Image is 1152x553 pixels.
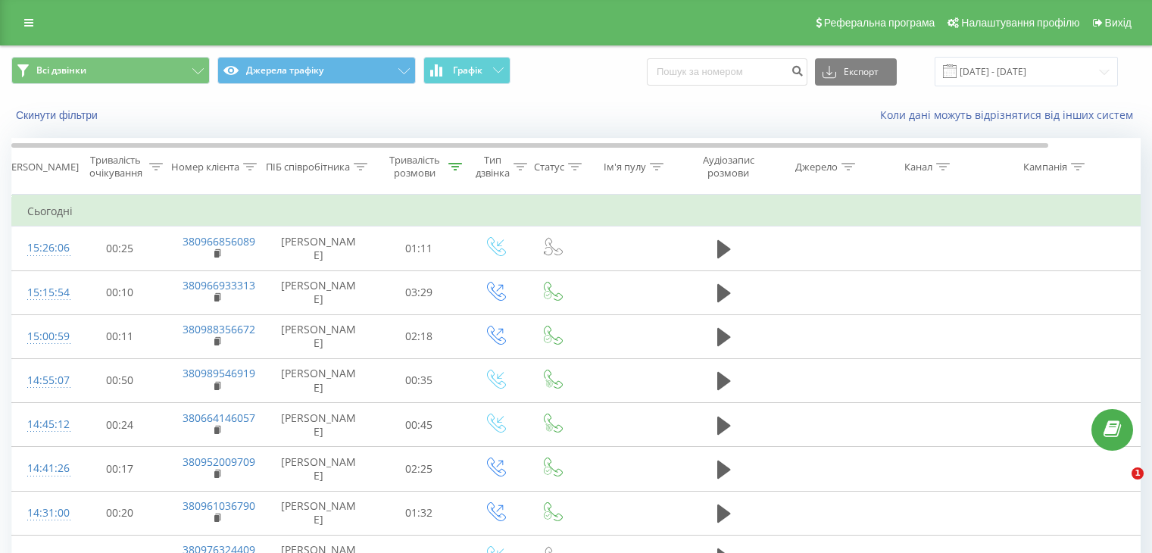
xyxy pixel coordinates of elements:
[183,366,255,380] a: 380989546919
[73,403,167,447] td: 00:24
[453,65,482,76] span: Графік
[372,491,467,535] td: 01:32
[795,161,838,173] div: Джерело
[2,161,79,173] div: [PERSON_NAME]
[385,154,445,180] div: Тривалість розмови
[476,154,510,180] div: Тип дзвінка
[73,314,167,358] td: 00:11
[534,161,564,173] div: Статус
[266,270,372,314] td: [PERSON_NAME]
[266,314,372,358] td: [PERSON_NAME]
[266,227,372,270] td: [PERSON_NAME]
[27,322,58,351] div: 15:00:59
[266,491,372,535] td: [PERSON_NAME]
[11,57,210,84] button: Всі дзвінки
[27,278,58,308] div: 15:15:54
[73,358,167,402] td: 00:50
[880,108,1141,122] a: Коли дані можуть відрізнятися вiд інших систем
[183,455,255,469] a: 380952009709
[1100,467,1137,504] iframe: Intercom live chat
[372,270,467,314] td: 03:29
[266,447,372,491] td: [PERSON_NAME]
[961,17,1079,29] span: Налаштування профілю
[423,57,510,84] button: Графік
[171,161,239,173] div: Номер клієнта
[183,322,255,336] a: 380988356672
[692,154,765,180] div: Аудіозапис розмови
[73,447,167,491] td: 00:17
[11,108,105,122] button: Скинути фільтри
[73,270,167,314] td: 00:10
[1132,467,1144,480] span: 1
[372,403,467,447] td: 00:45
[27,233,58,263] div: 15:26:06
[372,358,467,402] td: 00:35
[372,227,467,270] td: 01:11
[647,58,807,86] input: Пошук за номером
[183,278,255,292] a: 380966933313
[27,366,58,395] div: 14:55:07
[27,454,58,483] div: 14:41:26
[1105,17,1132,29] span: Вихід
[183,411,255,425] a: 380664146057
[266,403,372,447] td: [PERSON_NAME]
[266,161,350,173] div: ПІБ співробітника
[372,447,467,491] td: 02:25
[73,227,167,270] td: 00:25
[824,17,935,29] span: Реферальна програма
[904,161,932,173] div: Канал
[604,161,646,173] div: Ім'я пулу
[266,358,372,402] td: [PERSON_NAME]
[183,498,255,513] a: 380961036790
[1023,161,1067,173] div: Кампанія
[73,491,167,535] td: 00:20
[372,314,467,358] td: 02:18
[86,154,145,180] div: Тривалість очікування
[36,64,86,77] span: Всі дзвінки
[27,498,58,528] div: 14:31:00
[183,234,255,248] a: 380966856089
[815,58,897,86] button: Експорт
[27,410,58,439] div: 14:45:12
[217,57,416,84] button: Джерела трафіку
